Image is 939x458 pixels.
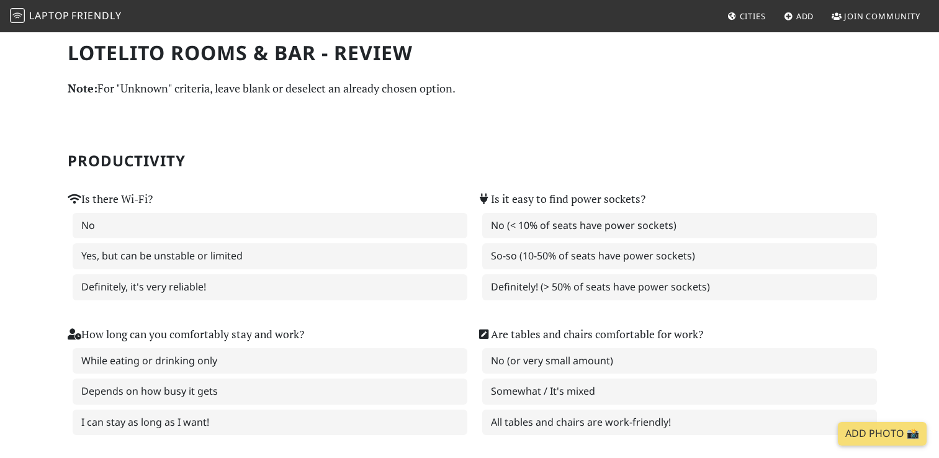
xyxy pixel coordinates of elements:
span: Add [796,11,814,22]
a: LaptopFriendly LaptopFriendly [10,6,122,27]
label: Definitely! (> 50% of seats have power sockets) [482,274,877,300]
a: Add Photo 📸 [838,422,927,446]
h1: Lotelito Rooms & Bar - Review [68,41,872,65]
a: Cities [722,5,771,27]
label: No (or very small amount) [482,348,877,374]
label: I can stay as long as I want! [73,410,467,436]
span: Friendly [71,9,121,22]
label: Definitely, it's very reliable! [73,274,467,300]
p: For "Unknown" criteria, leave blank or deselect an already chosen option. [68,79,872,97]
span: Cities [740,11,766,22]
label: Depends on how busy it gets [73,379,467,405]
label: Somewhat / It's mixed [482,379,877,405]
span: Join Community [844,11,920,22]
label: No [73,213,467,239]
label: How long can you comfortably stay and work? [68,326,304,343]
label: No (< 10% of seats have power sockets) [482,213,877,239]
label: All tables and chairs are work-friendly! [482,410,877,436]
a: Join Community [827,5,925,27]
img: LaptopFriendly [10,8,25,23]
label: Yes, but can be unstable or limited [73,243,467,269]
label: While eating or drinking only [73,348,467,374]
strong: Note: [68,81,97,96]
label: Is there Wi-Fi? [68,191,153,208]
label: So-so (10-50% of seats have power sockets) [482,243,877,269]
h2: Productivity [68,152,872,170]
label: Is it easy to find power sockets? [477,191,645,208]
span: Laptop [29,9,70,22]
a: Add [779,5,819,27]
label: Are tables and chairs comfortable for work? [477,326,703,343]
